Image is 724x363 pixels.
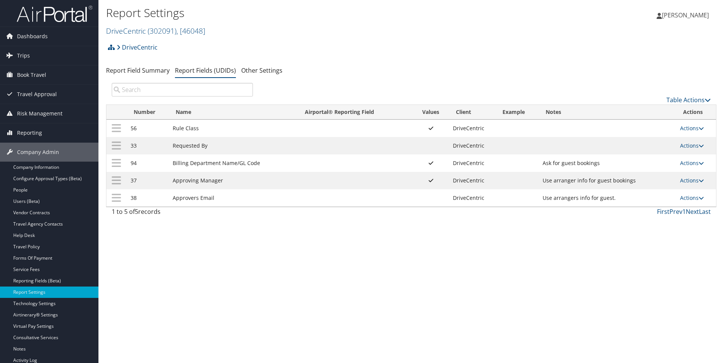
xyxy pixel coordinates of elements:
[169,154,298,172] td: Billing Department Name/GL Code
[699,207,711,216] a: Last
[176,26,205,36] span: , [ 46048 ]
[449,189,496,207] td: DriveCentric
[662,11,709,19] span: [PERSON_NAME]
[539,172,676,189] td: Use arranger info for guest bookings
[106,26,205,36] a: DriveCentric
[17,85,57,104] span: Travel Approval
[539,189,676,207] td: Use arrangers info for guest.
[680,125,704,132] a: Actions
[17,46,30,65] span: Trips
[666,96,711,104] a: Table Actions
[169,105,298,120] th: Name
[17,123,42,142] span: Reporting
[496,105,538,120] th: Example
[127,189,169,207] td: 38
[657,207,669,216] a: First
[17,143,59,162] span: Company Admin
[135,207,138,216] span: 5
[112,83,253,97] input: Search
[657,4,716,26] a: [PERSON_NAME]
[127,172,169,189] td: 37
[175,66,236,75] a: Report Fields (UDIDs)
[127,105,169,120] th: Number
[169,137,298,154] td: Requested By
[241,66,282,75] a: Other Settings
[449,154,496,172] td: DriveCentric
[686,207,699,216] a: Next
[680,159,704,167] a: Actions
[539,105,676,120] th: Notes
[112,207,253,220] div: 1 to 5 of records
[169,120,298,137] td: Rule Class
[413,105,449,120] th: Values
[449,120,496,137] td: DriveCentric
[449,172,496,189] td: DriveCentric
[17,27,48,46] span: Dashboards
[127,120,169,137] td: 56
[106,5,513,21] h1: Report Settings
[676,105,716,120] th: Actions
[117,40,158,55] a: DriveCentric
[148,26,176,36] span: ( 302091 )
[17,5,92,23] img: airportal-logo.png
[449,137,496,154] td: DriveCentric
[127,154,169,172] td: 94
[680,177,704,184] a: Actions
[449,105,496,120] th: Client
[539,154,676,172] td: Ask for guest bookings
[682,207,686,216] a: 1
[106,105,127,120] th: : activate to sort column descending
[106,66,170,75] a: Report Field Summary
[680,142,704,149] a: Actions
[669,207,682,216] a: Prev
[127,137,169,154] td: 33
[298,105,412,120] th: Airportal&reg; Reporting Field
[17,104,62,123] span: Risk Management
[169,172,298,189] td: Approving Manager
[680,194,704,201] a: Actions
[169,189,298,207] td: Approvers Email
[17,65,46,84] span: Book Travel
